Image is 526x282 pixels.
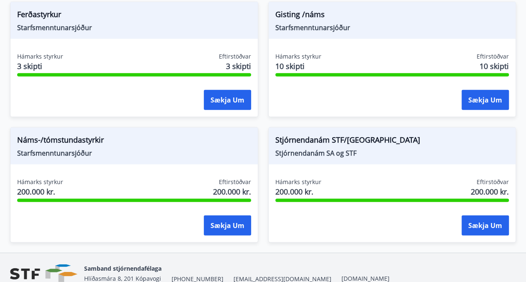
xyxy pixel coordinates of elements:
span: Hámarks styrkur [17,178,63,186]
span: Hámarks styrkur [17,52,63,61]
button: Sækja um [462,215,509,236]
span: Ferðastyrkur [17,9,251,23]
span: 200.000 kr. [213,186,251,197]
span: Stjórnendanám SA og STF [275,149,509,158]
span: Samband stjórnendafélaga [84,264,162,272]
span: Stjórnendanám STF/[GEOGRAPHIC_DATA] [275,134,509,149]
span: Starfsmenntunarsjóður [17,149,251,158]
span: 10 skipti [275,61,321,72]
button: Sækja um [204,90,251,110]
button: Sækja um [204,215,251,236]
span: 10 skipti [480,61,509,72]
span: Hámarks styrkur [275,178,321,186]
span: Starfsmenntunarsjóður [17,23,251,32]
span: Gisting /náms [275,9,509,23]
span: Starfsmenntunarsjóður [275,23,509,32]
span: Eftirstöðvar [477,52,509,61]
span: 200.000 kr. [275,186,321,197]
span: 3 skipti [226,61,251,72]
span: Hámarks styrkur [275,52,321,61]
span: 200.000 kr. [471,186,509,197]
span: Náms-/tómstundastyrkir [17,134,251,149]
span: Eftirstöðvar [219,178,251,186]
button: Sækja um [462,90,509,110]
span: Eftirstöðvar [219,52,251,61]
span: 200.000 kr. [17,186,63,197]
span: 3 skipti [17,61,63,72]
span: Eftirstöðvar [477,178,509,186]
